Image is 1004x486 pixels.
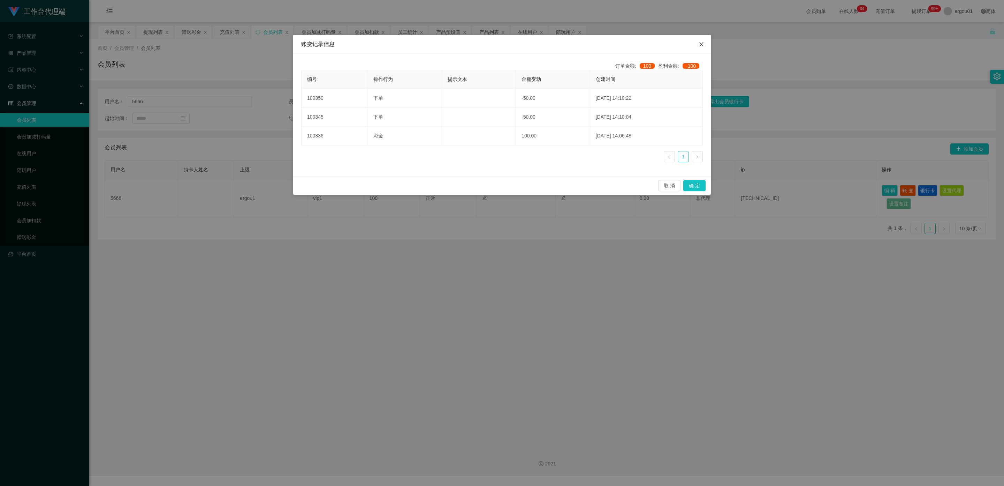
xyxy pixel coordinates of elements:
td: -50.00 [516,108,590,127]
span: -100 [683,63,699,69]
i: 图标: close [699,42,704,47]
td: 100345 [302,108,368,127]
button: 取 消 [658,180,680,191]
div: 盈利金额: [658,62,703,70]
td: [DATE] 14:10:22 [590,89,703,108]
td: 100.00 [516,127,590,145]
li: 上一页 [664,151,675,162]
td: 100350 [302,89,368,108]
span: 编号 [307,76,317,82]
span: 提示文本 [448,76,467,82]
button: 确 定 [683,180,706,191]
li: 下一页 [692,151,703,162]
i: 图标: left [667,155,671,159]
span: 创建时间 [596,76,615,82]
td: [DATE] 14:06:48 [590,127,703,145]
td: 下单 [368,89,442,108]
td: 彩金 [368,127,442,145]
button: Close [692,35,711,54]
a: 1 [678,151,689,162]
div: 订单金额: [615,62,658,70]
span: 操作行为 [373,76,393,82]
td: 下单 [368,108,442,127]
span: 金额变动 [522,76,541,82]
td: -50.00 [516,89,590,108]
span: 100 [640,63,655,69]
td: [DATE] 14:10:04 [590,108,703,127]
td: 100336 [302,127,368,145]
div: 账变记录信息 [301,40,703,48]
i: 图标: right [695,155,699,159]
